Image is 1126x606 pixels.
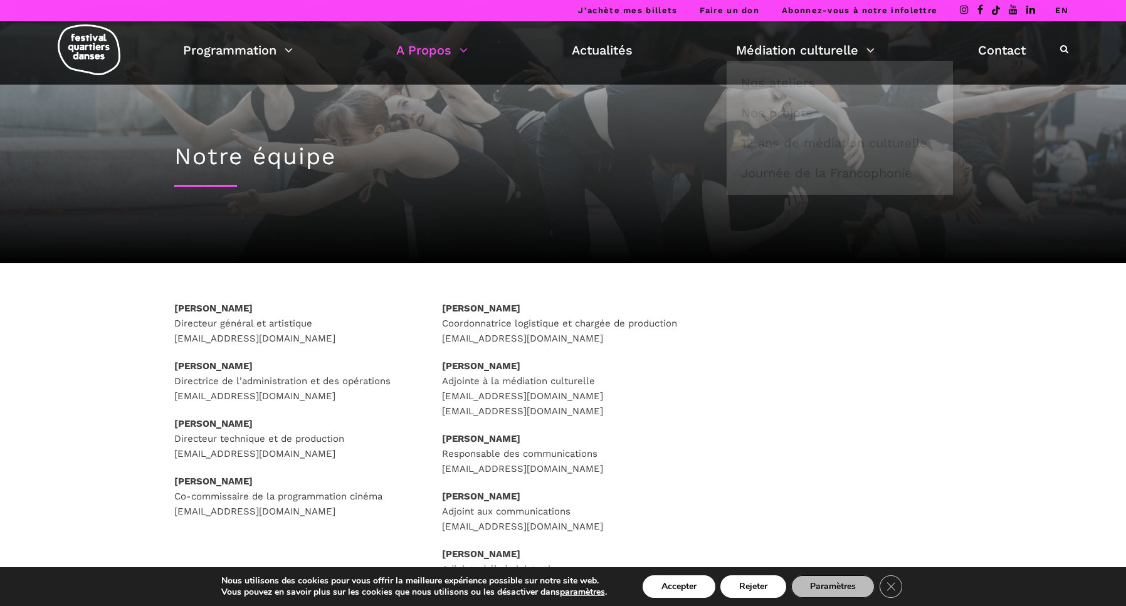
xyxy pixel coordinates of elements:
a: J’achète mes billets [578,6,677,15]
strong: [PERSON_NAME] [174,303,253,314]
p: Directeur technique et de production [EMAIL_ADDRESS][DOMAIN_NAME] [174,416,417,461]
a: Médiation culturelle [736,39,875,61]
button: Close GDPR Cookie Banner [880,575,902,598]
img: logo-fqd-med [58,24,120,75]
button: Accepter [643,575,715,598]
p: Directrice de l’administration et des opérations [EMAIL_ADDRESS][DOMAIN_NAME] [174,358,417,404]
strong: [PERSON_NAME] [442,433,520,444]
p: Directeur général et artistique [EMAIL_ADDRESS][DOMAIN_NAME] [174,301,417,346]
strong: [PERSON_NAME] [442,548,520,560]
a: Actualités [572,39,633,61]
h1: Notre équipe [174,143,952,170]
strong: [PERSON_NAME] [442,360,520,372]
p: Adjointe à l’administration [EMAIL_ADDRESS][DOMAIN_NAME] [442,546,685,592]
a: A Propos [396,39,468,61]
strong: [PERSON_NAME] [442,303,520,314]
a: Contact [978,39,1026,61]
button: Rejeter [720,575,786,598]
a: Abonnez-vous à notre infolettre [782,6,937,15]
p: Responsable des communications [EMAIL_ADDRESS][DOMAIN_NAME] [442,431,685,476]
a: Nos projets [734,98,946,127]
button: paramètres [560,587,605,598]
strong: [PERSON_NAME] [442,491,520,502]
a: Faire un don [700,6,759,15]
a: Journée de la Francophonie [734,159,946,187]
p: Nous utilisons des cookies pour vous offrir la meilleure expérience possible sur notre site web. [221,575,607,587]
p: Adjoint aux communications [EMAIL_ADDRESS][DOMAIN_NAME] [442,489,685,534]
p: Vous pouvez en savoir plus sur les cookies que nous utilisons ou les désactiver dans . [221,587,607,598]
a: 12 ans de médiation culturelle [734,128,946,157]
a: Programmation [183,39,293,61]
p: Coordonnatrice logistique et chargée de production [EMAIL_ADDRESS][DOMAIN_NAME] [442,301,685,346]
strong: [PERSON_NAME] [174,360,253,372]
a: Nos ateliers [734,68,946,97]
button: Paramètres [791,575,875,598]
p: Co-commissaire de la programmation cinéma [EMAIL_ADDRESS][DOMAIN_NAME] [174,474,417,519]
strong: [PERSON_NAME] [174,476,253,487]
a: EN [1055,6,1068,15]
strong: [PERSON_NAME] [174,418,253,429]
p: Adjointe à la médiation culturelle [EMAIL_ADDRESS][DOMAIN_NAME] [EMAIL_ADDRESS][DOMAIN_NAME] [442,358,685,419]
